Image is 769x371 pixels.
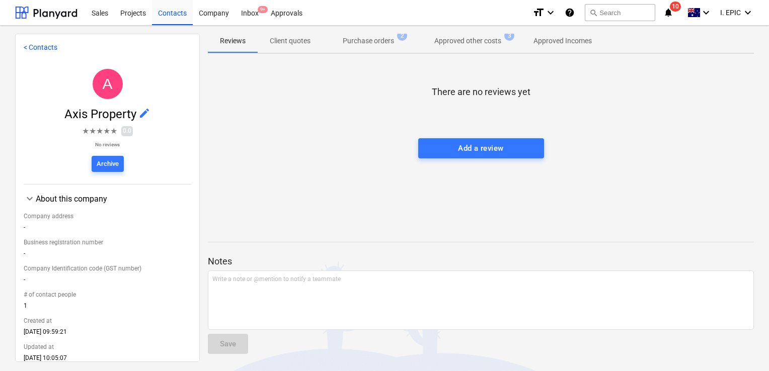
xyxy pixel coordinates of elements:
div: Axis [93,69,123,99]
div: Company Identification code (GST number) [24,261,191,276]
div: # of contact people [24,287,191,302]
div: - [24,250,191,261]
p: Reviews [220,36,246,46]
div: Updated at [24,339,191,354]
span: 0.0 [121,126,133,136]
i: keyboard_arrow_down [545,7,557,19]
iframe: Chat Widget [719,323,769,371]
span: ★ [89,125,96,137]
p: Purchase orders [343,36,394,46]
div: [DATE] 10:05:07 [24,354,191,365]
i: keyboard_arrow_down [700,7,712,19]
span: ★ [110,125,117,137]
span: edit [138,107,150,119]
p: No reviews [82,141,133,148]
div: About this company [24,193,191,205]
span: 2 [397,31,407,41]
span: A [102,75,112,92]
span: ★ [82,125,89,137]
i: Knowledge base [565,7,575,19]
div: 1 [24,302,191,313]
span: Axis Property [64,107,138,121]
p: Approved other costs [434,36,501,46]
button: Archive [92,156,124,172]
span: I. EPIC [720,9,741,17]
div: - [24,276,191,287]
p: There are no reviews yet [432,86,530,98]
i: keyboard_arrow_down [742,7,754,19]
a: < Contacts [24,43,57,51]
div: Business registration number [24,235,191,250]
span: ★ [103,125,110,137]
i: format_size [532,7,545,19]
button: Add a review [418,138,544,158]
p: Notes [208,255,754,267]
p: Client quotes [270,36,311,46]
span: 3 [504,31,514,41]
span: 10 [670,2,681,12]
span: keyboard_arrow_down [24,193,36,205]
div: About this company [24,205,191,365]
div: Created at [24,313,191,328]
span: 9+ [258,6,268,13]
div: Archive [97,158,119,170]
i: notifications [663,7,673,19]
div: - [24,224,191,235]
div: [DATE] 09:59:21 [24,328,191,339]
div: Add a review [458,142,503,155]
span: search [589,9,597,17]
span: ★ [96,125,103,137]
div: About this company [36,194,191,204]
div: Company address [24,209,191,224]
p: Approved Incomes [533,36,592,46]
button: Search [585,4,655,21]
